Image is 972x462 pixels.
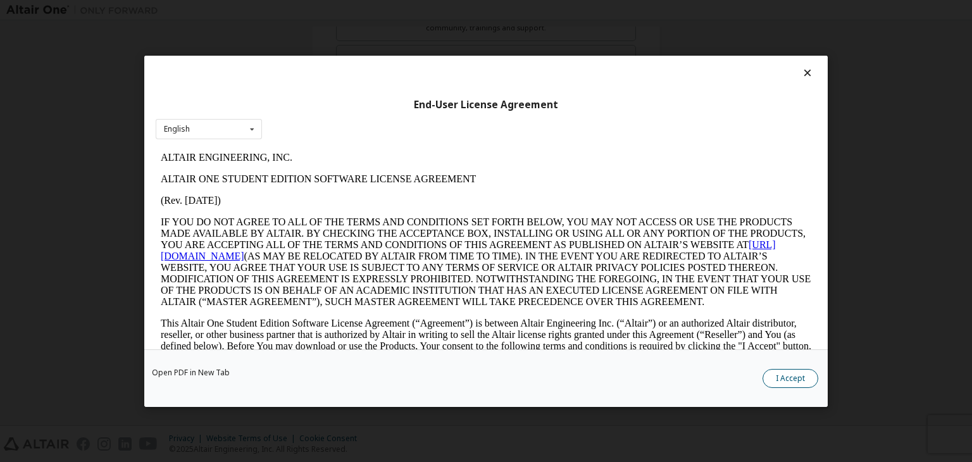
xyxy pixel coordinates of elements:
p: (Rev. [DATE]) [5,48,656,59]
a: [URL][DOMAIN_NAME] [5,92,620,115]
p: IF YOU DO NOT AGREE TO ALL OF THE TERMS AND CONDITIONS SET FORTH BELOW, YOU MAY NOT ACCESS OR USE... [5,70,656,161]
button: I Accept [763,369,818,388]
div: English [164,125,190,133]
div: End-User License Agreement [156,98,816,111]
p: ALTAIR ENGINEERING, INC. [5,5,656,16]
p: This Altair One Student Edition Software License Agreement (“Agreement”) is between Altair Engine... [5,171,656,216]
p: ALTAIR ONE STUDENT EDITION SOFTWARE LICENSE AGREEMENT [5,27,656,38]
a: Open PDF in New Tab [152,369,230,377]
